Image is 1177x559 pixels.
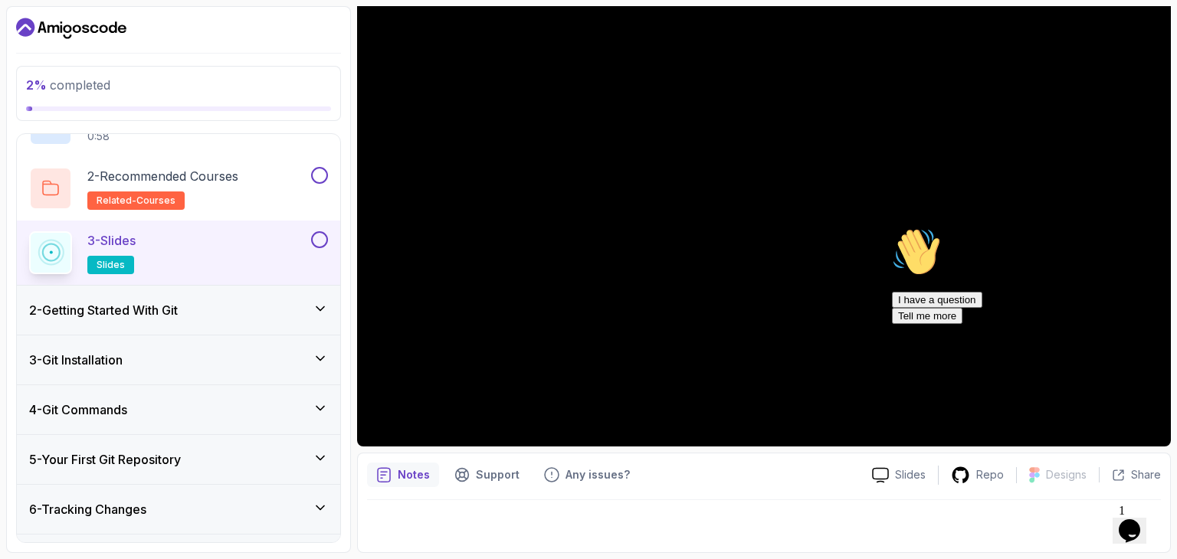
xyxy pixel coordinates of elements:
[6,87,77,103] button: Tell me more
[6,6,282,103] div: 👋Hi! How can we help?I have a questionTell me more
[17,335,340,384] button: 3-Git Installation
[476,467,520,482] p: Support
[29,450,181,469] h3: 5 - Your First Git Repository
[6,46,152,57] span: Hi! How can we help?
[29,400,127,419] h3: 4 - Git Commands
[97,259,125,271] span: slides
[87,231,136,250] p: 3 - Slides
[17,385,340,434] button: 4-Git Commands
[566,467,630,482] p: Any issues?
[367,463,439,487] button: notes button
[29,351,123,369] h3: 3 - Git Installation
[17,435,340,484] button: 5-Your First Git Repository
[398,467,430,482] p: Notes
[87,129,126,144] p: 0:58
[87,167,238,185] p: 2 - Recommended Courses
[1113,498,1162,544] iframe: chat widget
[26,77,47,93] span: 2 %
[860,467,938,483] a: Slides
[886,221,1162,490] iframe: chat widget
[26,77,110,93] span: completed
[535,463,639,487] button: Feedback button
[16,16,126,41] a: Dashboard
[6,6,55,55] img: :wave:
[29,500,146,518] h3: 6 - Tracking Changes
[29,301,178,319] h3: 2 - Getting Started With Git
[445,463,529,487] button: Support button
[17,485,340,534] button: 6-Tracking Changes
[6,70,97,87] button: I have a question
[29,167,328,210] button: 2-Recommended Coursesrelated-courses
[97,195,175,207] span: related-courses
[17,286,340,335] button: 2-Getting Started With Git
[29,231,328,274] button: 3-Slidesslides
